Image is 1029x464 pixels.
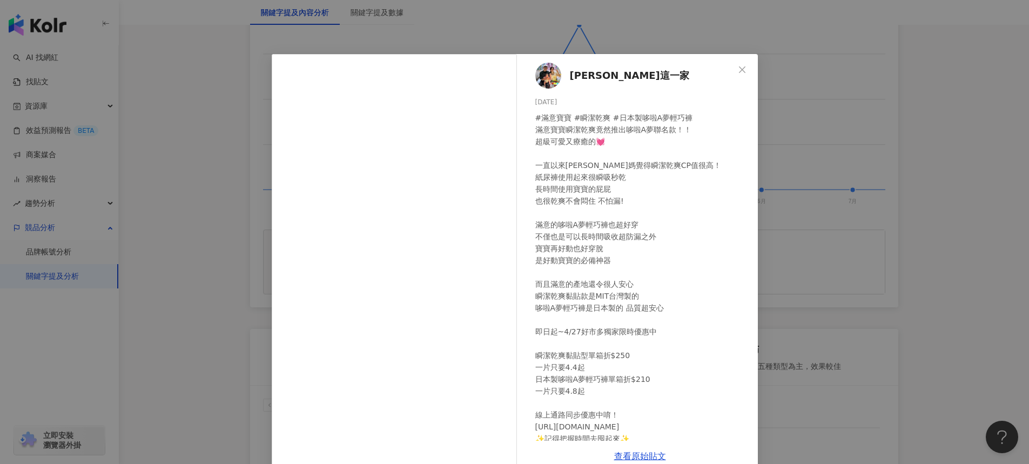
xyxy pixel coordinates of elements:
span: close [738,65,746,74]
a: 查看原始貼文 [614,451,666,461]
a: KOL Avatar[PERSON_NAME]這一家 [535,63,734,89]
button: Close [731,59,753,80]
div: #滿意寶寶 #瞬潔乾爽 #日本製哆啦A夢輕巧褲 滿意寶寶瞬潔乾爽竟然推出哆啦A夢聯名款！！ 超級可愛又療癒的💓 一直以來[PERSON_NAME]媽覺得瞬潔乾爽CP值很高！ 紙尿褲使用起來很瞬吸... [535,112,749,445]
span: [PERSON_NAME]這一家 [570,68,689,83]
img: KOL Avatar [535,63,561,89]
div: [DATE] [535,97,749,107]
